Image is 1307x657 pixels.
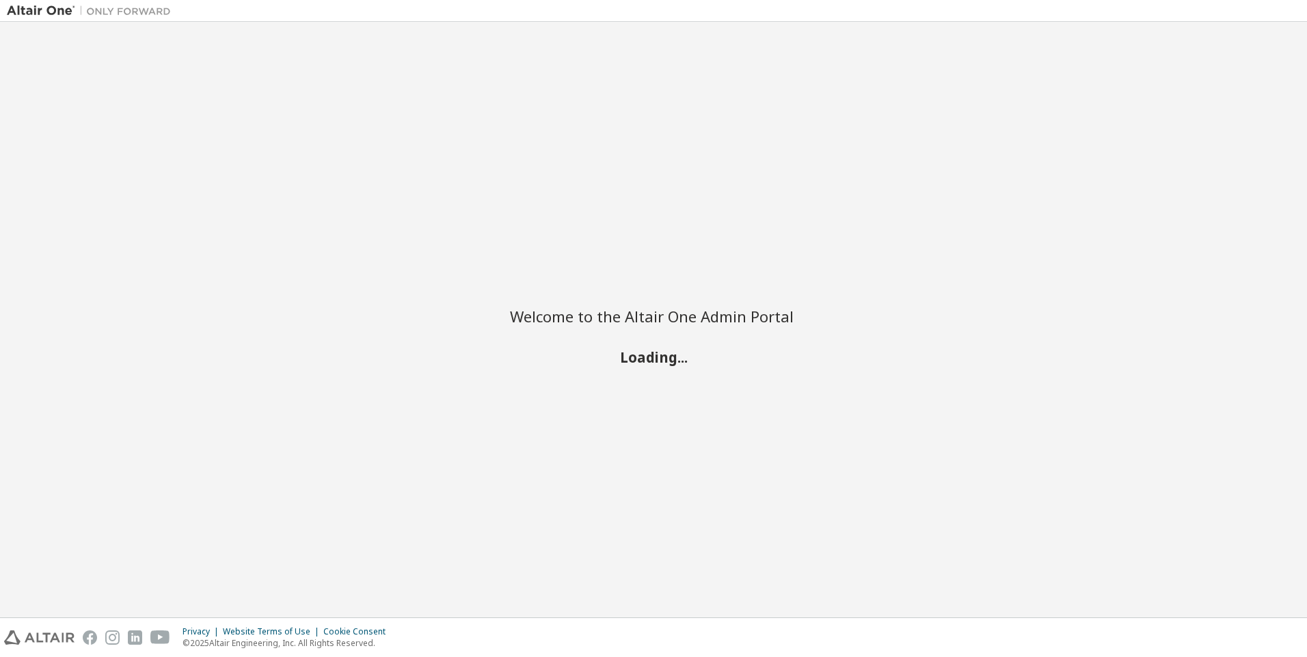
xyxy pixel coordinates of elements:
[105,630,120,645] img: instagram.svg
[83,630,97,645] img: facebook.svg
[150,630,170,645] img: youtube.svg
[128,630,142,645] img: linkedin.svg
[223,626,323,637] div: Website Terms of Use
[4,630,75,645] img: altair_logo.svg
[510,307,797,326] h2: Welcome to the Altair One Admin Portal
[323,626,394,637] div: Cookie Consent
[183,637,394,649] p: © 2025 Altair Engineering, Inc. All Rights Reserved.
[183,626,223,637] div: Privacy
[510,348,797,366] h2: Loading...
[7,4,178,18] img: Altair One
